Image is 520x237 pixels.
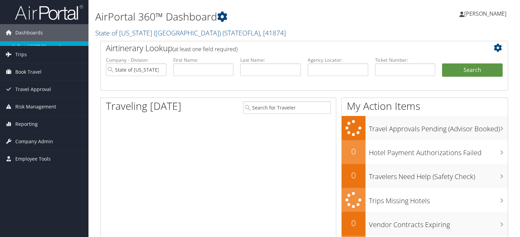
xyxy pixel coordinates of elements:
span: Travel Approval [15,81,51,98]
label: First Name: [173,57,234,63]
h2: 0 [342,146,365,157]
h3: Travel Approvals Pending (Advisor Booked) [369,121,508,134]
span: Trips [15,46,27,63]
h2: 0 [342,169,365,181]
a: 0Travelers Need Help (Safety Check) [342,164,508,188]
a: Travel Approvals Pending (Advisor Booked) [342,116,508,140]
label: Ticket Number: [375,57,436,63]
span: Employee Tools [15,150,51,167]
a: Trips Missing Hotels [342,188,508,212]
h3: Vendor Contracts Expiring [369,217,508,229]
a: 0Vendor Contracts Expiring [342,212,508,236]
h3: Travelers Need Help (Safety Check) [369,168,508,181]
label: Company - Division: [106,57,166,63]
a: [PERSON_NAME] [459,3,513,24]
a: 0Hotel Payment Authorizations Failed [342,140,508,164]
button: Search [442,63,503,77]
span: Book Travel [15,63,42,80]
label: Agency Locator: [308,57,368,63]
span: Reporting [15,116,38,133]
input: Search for Traveler [243,101,331,114]
span: Risk Management [15,98,56,115]
a: State of [US_STATE] ([GEOGRAPHIC_DATA]) [95,28,286,38]
img: airportal-logo.png [15,4,83,20]
h3: Trips Missing Hotels [369,193,508,206]
span: Company Admin [15,133,53,150]
h3: Hotel Payment Authorizations Failed [369,145,508,158]
label: Last Name: [240,57,301,63]
span: Dashboards [15,24,43,41]
h2: 0 [342,217,365,229]
span: , [ 41874 ] [260,28,286,38]
h1: AirPortal 360™ Dashboard [95,10,374,24]
h1: Traveling [DATE] [106,99,181,113]
h2: Airtinerary Lookup [106,42,469,54]
span: ( STATEOFLA ) [223,28,260,38]
span: [PERSON_NAME] [464,10,506,17]
h1: My Action Items [342,99,508,113]
span: (at least one field required) [173,45,238,53]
